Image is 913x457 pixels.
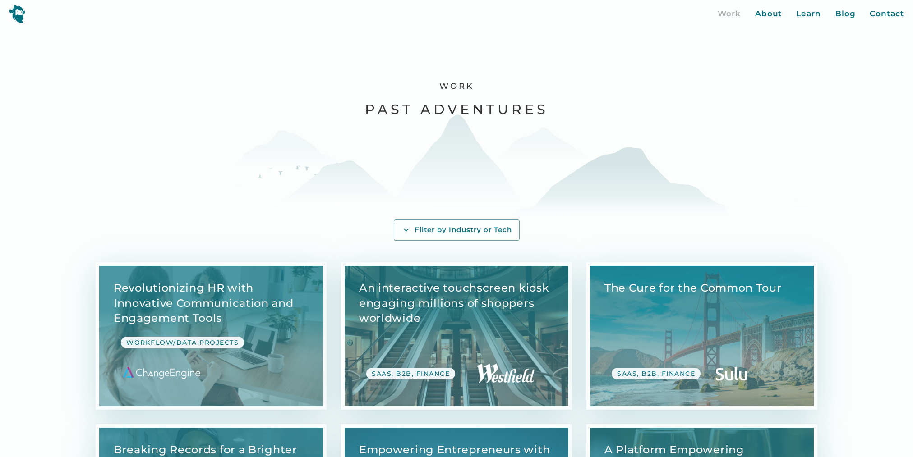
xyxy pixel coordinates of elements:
[870,8,904,20] a: Contact
[415,225,512,235] div: Filter by Industry or Tech
[590,266,814,406] a: View Case Study
[99,266,323,406] a: View Case Study
[796,8,821,20] a: Learn
[755,8,782,20] a: About
[394,219,520,241] a: Filter by Industry or Tech
[9,5,25,23] img: yeti logo icon
[439,81,474,91] h1: Work
[835,8,856,20] a: Blog
[365,101,549,118] h2: Past Adventures
[345,266,568,406] a: View Case Study
[718,8,741,20] a: Work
